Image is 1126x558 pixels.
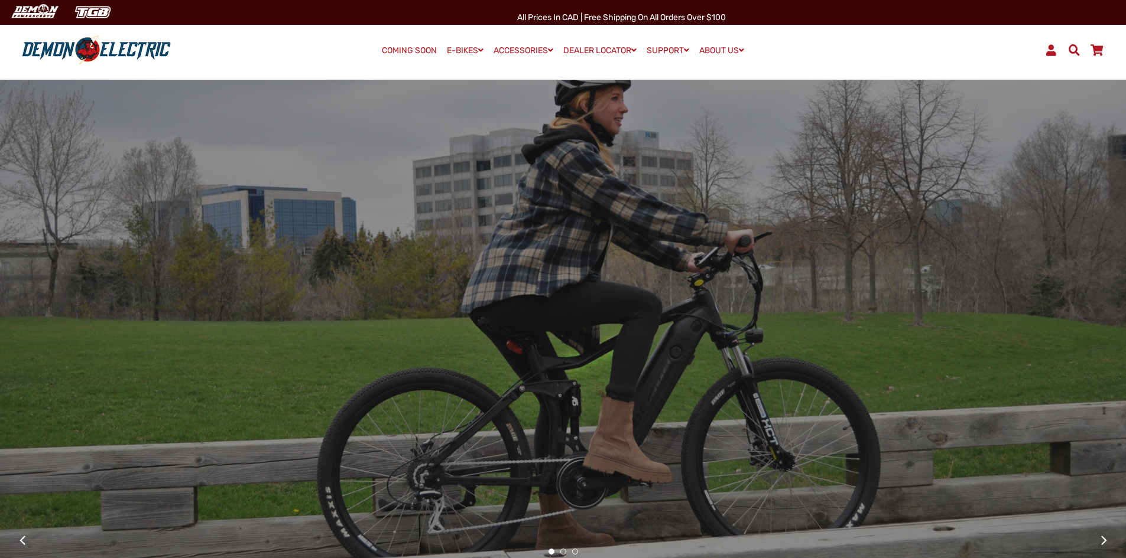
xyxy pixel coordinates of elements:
a: SUPPORT [642,42,693,59]
a: COMING SOON [378,43,441,59]
a: DEALER LOCATOR [559,42,641,59]
button: 1 of 3 [549,549,554,554]
a: ACCESSORIES [489,42,557,59]
button: 3 of 3 [572,549,578,554]
a: ABOUT US [695,42,748,59]
img: Demon Electric logo [18,35,175,66]
img: Demon Electric [6,2,63,22]
span: All Prices in CAD | Free shipping on all orders over $100 [517,12,726,22]
button: 2 of 3 [560,549,566,554]
a: E-BIKES [443,42,488,59]
img: TGB Canada [69,2,117,22]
